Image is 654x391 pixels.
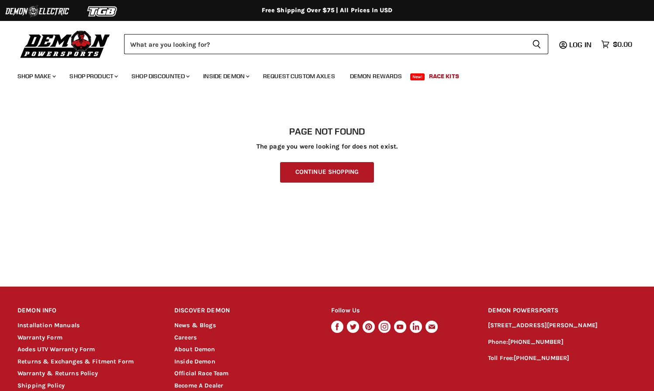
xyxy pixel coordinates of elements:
[17,28,113,59] img: Demon Powersports
[4,3,70,20] img: Demon Electric Logo 2
[17,334,62,341] a: Warranty Form
[124,34,525,54] input: Search
[17,301,158,321] h2: DEMON INFO
[11,67,61,85] a: Shop Make
[174,334,197,341] a: Careers
[410,73,425,80] span: New!
[488,321,637,331] p: [STREET_ADDRESS][PERSON_NAME]
[63,67,123,85] a: Shop Product
[17,322,80,329] a: Installation Manuals
[488,353,637,363] p: Toll Free:
[174,370,229,377] a: Official Race Team
[565,41,597,48] a: Log in
[597,38,637,51] a: $0.00
[17,346,95,353] a: Aodes UTV Warranty Form
[70,3,135,20] img: TGB Logo 2
[17,143,637,150] p: The page you were looking for does not exist.
[17,126,637,137] h1: Page not found
[508,338,564,346] a: [PHONE_NUMBER]
[17,382,65,389] a: Shipping Policy
[256,67,342,85] a: Request Custom Axles
[422,67,466,85] a: Race Kits
[514,354,569,362] a: [PHONE_NUMBER]
[331,301,471,321] h2: Follow Us
[174,382,223,389] a: Become A Dealer
[174,301,315,321] h2: DISCOVER DEMON
[488,301,637,321] h2: DEMON POWERSPORTS
[11,64,630,85] ul: Main menu
[17,370,98,377] a: Warranty & Returns Policy
[174,346,215,353] a: About Demon
[280,162,374,183] a: Continue Shopping
[613,40,632,48] span: $0.00
[197,67,255,85] a: Inside Demon
[124,34,548,54] form: Product
[125,67,195,85] a: Shop Discounted
[569,40,592,49] span: Log in
[17,358,134,365] a: Returns & Exchanges & Fitment Form
[174,322,216,329] a: News & Blogs
[488,337,637,347] p: Phone:
[343,67,408,85] a: Demon Rewards
[525,34,548,54] button: Search
[174,358,215,365] a: Inside Demon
